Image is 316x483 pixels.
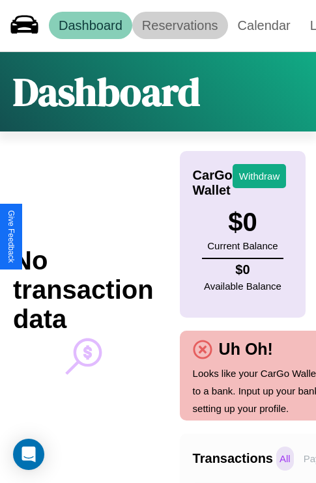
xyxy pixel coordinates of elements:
[276,447,294,471] p: All
[207,208,278,237] h3: $ 0
[13,439,44,470] div: Open Intercom Messenger
[207,237,278,255] p: Current Balance
[132,12,228,39] a: Reservations
[204,262,281,277] h4: $ 0
[49,12,132,39] a: Dashboard
[7,210,16,263] div: Give Feedback
[233,164,287,188] button: Withdraw
[13,246,154,334] h2: No transaction data
[13,65,200,118] h1: Dashboard
[193,168,233,198] h4: CarGo Wallet
[193,451,273,466] h4: Transactions
[212,340,280,359] h4: Uh Oh!
[228,12,300,39] a: Calendar
[204,277,281,295] p: Available Balance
